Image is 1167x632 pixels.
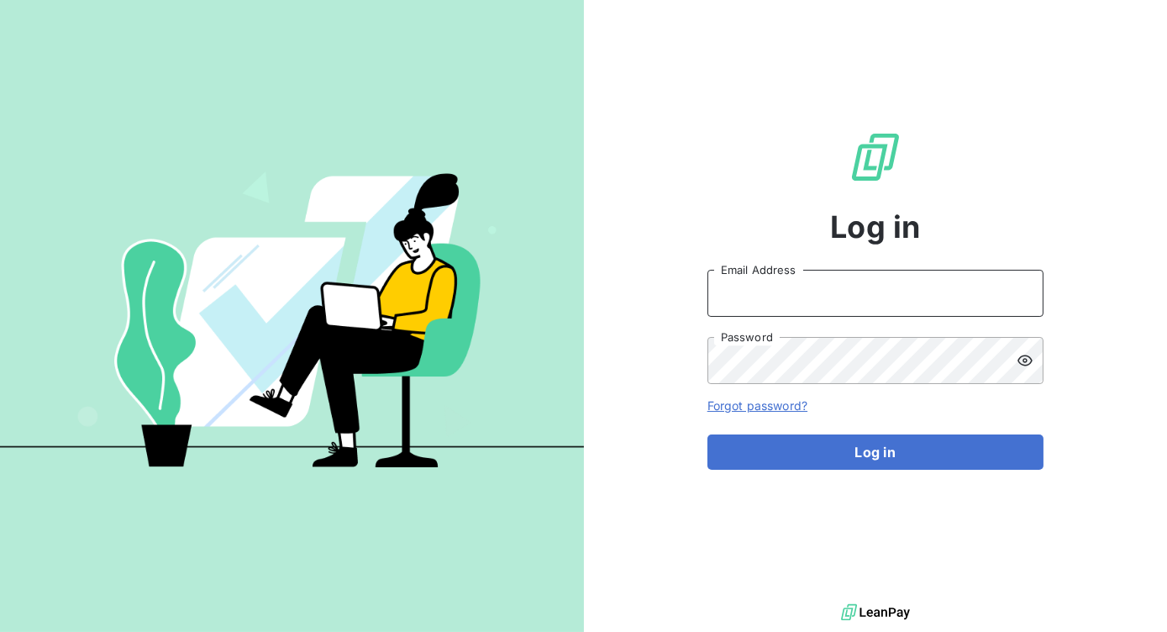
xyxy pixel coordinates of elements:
button: Log in [707,434,1043,470]
a: Forgot password? [707,398,807,413]
span: Log in [830,204,920,250]
img: LeanPay Logo [849,130,902,184]
img: logo [841,600,910,625]
input: placeholder [707,270,1043,317]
